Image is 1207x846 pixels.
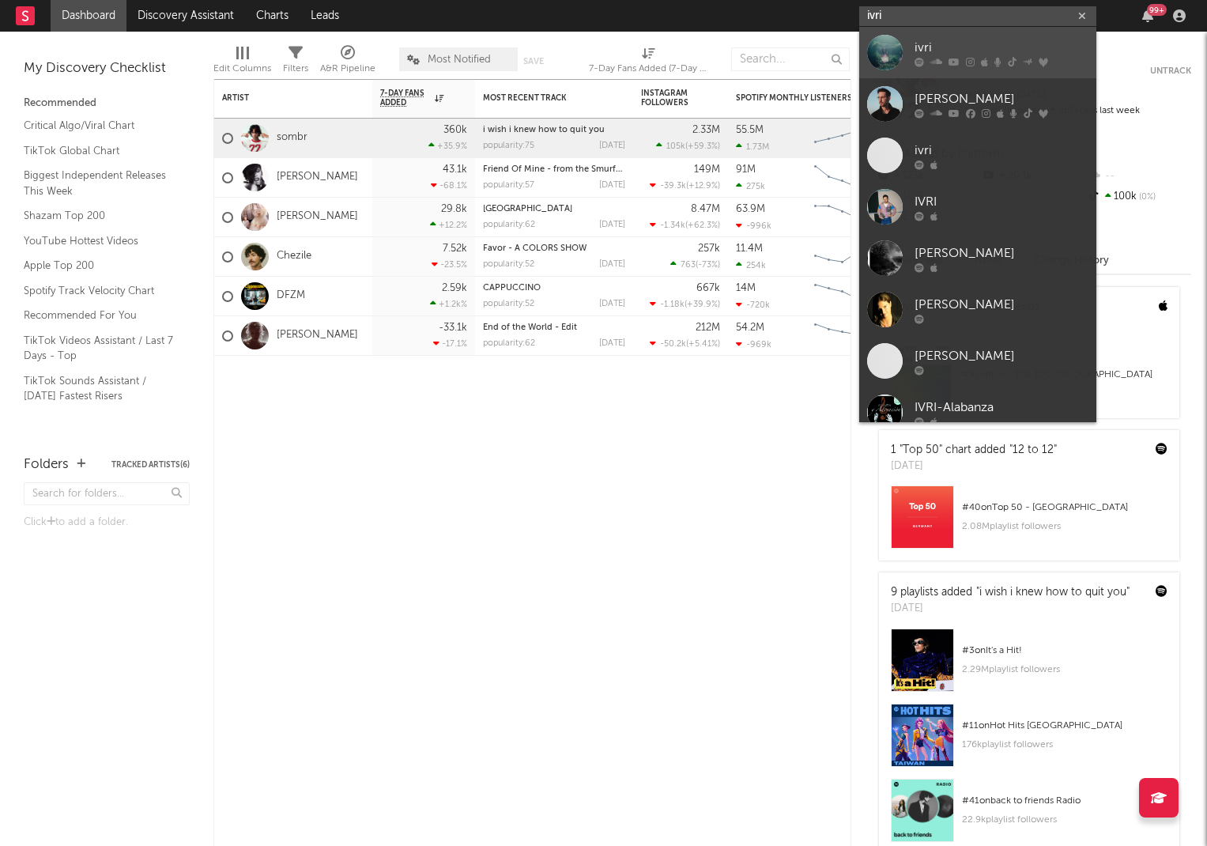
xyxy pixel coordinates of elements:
[483,93,602,103] div: Most Recent Track
[962,641,1167,660] div: # 3 on It's a Hit!
[736,125,764,135] div: 55.5M
[483,260,534,269] div: popularity: 52
[428,55,491,65] span: Most Notified
[736,164,756,175] div: 91M
[599,142,625,150] div: [DATE]
[320,59,375,78] div: A&R Pipeline
[24,117,174,134] a: Critical Algo/Viral Chart
[24,207,174,225] a: Shazam Top 200
[696,283,720,293] div: 667k
[859,130,1096,181] a: ivri
[589,40,707,85] div: 7-Day Fans Added (7-Day Fans Added)
[483,181,534,190] div: popularity: 57
[859,335,1096,387] a: [PERSON_NAME]
[736,283,756,293] div: 14M
[859,387,1096,438] a: IVRI-Alabanza
[483,323,625,332] div: End of the World - Edit
[915,38,1088,57] div: ivri
[962,517,1167,536] div: 2.08M playlist followers
[1086,187,1191,207] div: 100k
[891,601,1130,617] div: [DATE]
[736,260,766,270] div: 254k
[660,340,686,349] span: -50.2k
[694,164,720,175] div: 149M
[441,204,467,214] div: 29.8k
[283,40,308,85] div: Filters
[222,93,341,103] div: Artist
[1009,444,1057,455] a: "12 to 12"
[483,284,625,293] div: CAPPUCCINO
[915,398,1088,417] div: IVRI-Alabanza
[431,180,467,191] div: -68.1 %
[641,89,696,108] div: Instagram Followers
[736,244,763,254] div: 11.4M
[24,257,174,274] a: Apple Top 200
[483,244,625,253] div: Favor - A COLORS SHOW
[915,244,1088,262] div: [PERSON_NAME]
[660,300,685,309] span: -1.18k
[688,221,718,230] span: +62.3 %
[277,329,358,342] a: [PERSON_NAME]
[428,141,467,151] div: +35.9 %
[483,339,535,348] div: popularity: 62
[736,204,765,214] div: 63.9M
[320,40,375,85] div: A&R Pipeline
[24,232,174,250] a: YouTube Hottest Videos
[277,171,358,184] a: [PERSON_NAME]
[650,299,720,309] div: ( )
[976,587,1130,598] a: "i wish i knew how to quit you"
[915,141,1088,160] div: ivri
[670,259,720,270] div: ( )
[736,93,854,103] div: Spotify Monthly Listeners
[24,94,190,113] div: Recommended
[439,323,467,333] div: -33.1k
[807,158,878,198] svg: Chart title
[283,59,308,78] div: Filters
[24,59,190,78] div: My Discovery Checklist
[599,181,625,190] div: [DATE]
[430,220,467,230] div: +12.2 %
[688,182,718,191] span: +12.9 %
[380,89,431,108] span: 7-Day Fans Added
[962,735,1167,754] div: 176k playlist followers
[1150,63,1191,79] button: Untrack
[962,498,1167,517] div: # 40 on Top 50 - [GEOGRAPHIC_DATA]
[859,232,1096,284] a: [PERSON_NAME]
[213,40,271,85] div: Edit Columns
[213,59,271,78] div: Edit Columns
[483,126,625,134] div: i wish i knew how to quit you
[807,316,878,356] svg: Chart title
[650,338,720,349] div: ( )
[277,289,305,303] a: DFZM
[915,295,1088,314] div: [PERSON_NAME]
[24,282,174,300] a: Spotify Track Velocity Chart
[1086,166,1191,187] div: --
[483,300,534,308] div: popularity: 52
[696,323,720,333] div: 212M
[660,182,686,191] span: -39.3k
[24,142,174,160] a: TikTok Global Chart
[891,459,1057,474] div: [DATE]
[599,260,625,269] div: [DATE]
[24,167,174,199] a: Biggest Independent Releases This Week
[483,126,605,134] a: i wish i knew how to quit you
[24,332,174,364] a: TikTok Videos Assistant / Last 7 Days - Top
[111,461,190,469] button: Tracked Artists(6)
[879,704,1179,779] a: #11onHot Hits [GEOGRAPHIC_DATA]176kplaylist followers
[277,250,311,263] a: Chezile
[483,165,697,174] a: Friend Of Mine - from the Smurfs Movie Soundtrack
[24,513,190,532] div: Click to add a folder.
[891,584,1130,601] div: 9 playlists added
[698,261,718,270] span: -73 %
[589,59,707,78] div: 7-Day Fans Added (7-Day Fans Added)
[483,323,577,332] a: End of the World - Edit
[430,299,467,309] div: +1.2k %
[650,180,720,191] div: ( )
[915,192,1088,211] div: IVRI
[736,339,771,349] div: -969k
[656,141,720,151] div: ( )
[24,482,190,505] input: Search for folders...
[483,205,625,213] div: STREET X STREET
[879,485,1179,561] a: #40onTop 50 - [GEOGRAPHIC_DATA]2.08Mplaylist followers
[736,323,764,333] div: 54.2M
